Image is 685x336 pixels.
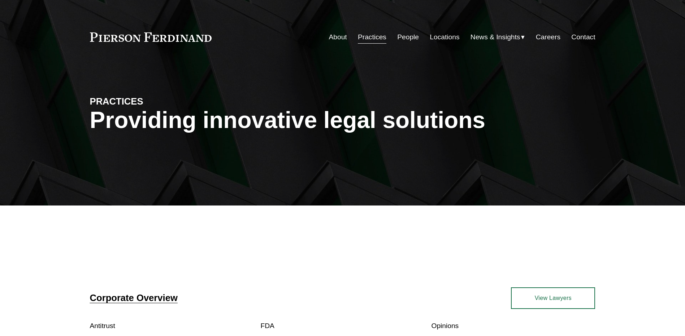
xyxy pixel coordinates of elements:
[511,287,595,309] a: View Lawyers
[571,30,595,44] a: Contact
[90,293,178,303] a: Corporate Overview
[471,30,525,44] a: folder dropdown
[90,96,216,107] h4: PRACTICES
[397,30,419,44] a: People
[358,30,386,44] a: Practices
[329,30,347,44] a: About
[261,322,274,330] a: FDA
[536,30,560,44] a: Careers
[90,322,115,330] a: Antitrust
[90,107,595,133] h1: Providing innovative legal solutions
[471,31,520,44] span: News & Insights
[430,30,459,44] a: Locations
[431,322,459,330] a: Opinions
